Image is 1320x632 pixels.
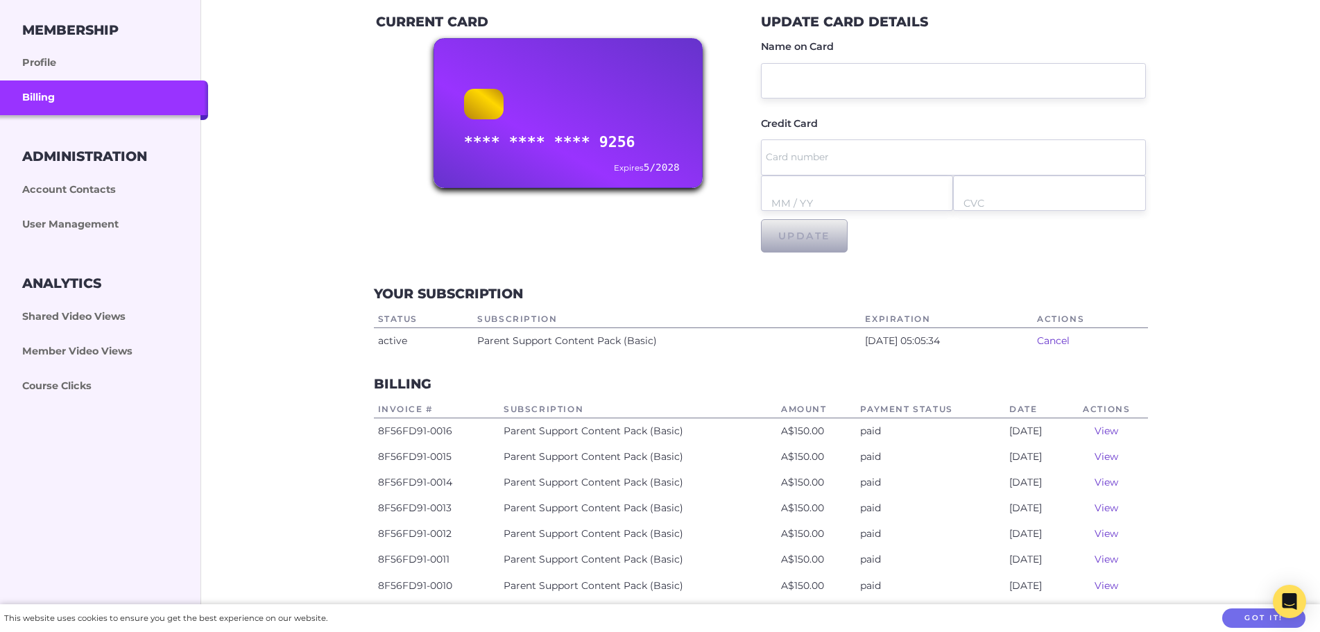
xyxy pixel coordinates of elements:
[614,159,680,177] div: 5/2028
[374,547,500,572] td: 8F56FD91-0011
[1005,495,1065,521] td: [DATE]
[374,495,500,521] td: 8F56FD91-0013
[374,401,500,418] th: Invoice #
[1095,502,1118,514] a: View
[376,14,488,30] h3: Current Card
[499,547,777,572] td: Parent Support Content Pack (Basic)
[777,547,857,572] td: A$150.00
[1005,444,1065,470] td: [DATE]
[1095,553,1118,565] a: View
[1095,527,1118,540] a: View
[1005,547,1065,572] td: [DATE]
[499,495,777,521] td: Parent Support Content Pack (Basic)
[1005,573,1065,599] td: [DATE]
[374,327,474,354] td: active
[856,599,1005,624] td: paid
[473,311,861,328] th: Subscription
[4,611,327,626] div: This website uses cookies to ensure you get the best experience on our website.
[856,547,1005,572] td: paid
[761,14,928,30] h3: Update Card Details
[1005,599,1065,624] td: [DATE]
[374,286,523,302] h3: Your subscription
[771,186,943,221] input: MM / YY
[1005,470,1065,495] td: [DATE]
[22,22,119,38] h3: Membership
[499,444,777,470] td: Parent Support Content Pack (Basic)
[761,42,834,51] label: Name on Card
[777,418,857,444] td: A$150.00
[22,275,101,291] h3: Analytics
[374,470,500,495] td: 8F56FD91-0014
[499,401,777,418] th: Subscription
[856,444,1005,470] td: paid
[1033,311,1148,328] th: Actions
[1095,450,1118,463] a: View
[1005,521,1065,547] td: [DATE]
[374,573,500,599] td: 8F56FD91-0010
[499,470,777,495] td: Parent Support Content Pack (Basic)
[856,521,1005,547] td: paid
[856,401,1005,418] th: Payment Status
[499,599,777,624] td: Parent Support Content Pack (Basic)
[1095,579,1118,592] a: View
[499,521,777,547] td: Parent Support Content Pack (Basic)
[777,573,857,599] td: A$150.00
[374,418,500,444] td: 8F56FD91-0016
[856,495,1005,521] td: paid
[761,219,848,253] button: Update
[1095,476,1118,488] a: View
[766,139,1140,175] input: Card number
[499,573,777,599] td: Parent Support Content Pack (Basic)
[777,401,857,418] th: Amount
[861,311,1033,328] th: Expiration
[473,327,861,354] td: Parent Support Content Pack (Basic)
[1065,401,1147,418] th: Actions
[374,311,474,328] th: Status
[614,163,644,173] small: Expires
[1273,585,1306,618] div: Open Intercom Messenger
[777,495,857,521] td: A$150.00
[1005,418,1065,444] td: [DATE]
[1095,425,1118,437] a: View
[374,444,500,470] td: 8F56FD91-0015
[761,119,818,128] label: Credit Card
[374,376,431,392] h3: Billing
[963,186,1135,221] input: CVC
[777,521,857,547] td: A$150.00
[374,521,500,547] td: 8F56FD91-0012
[1005,401,1065,418] th: Date
[777,470,857,495] td: A$150.00
[861,327,1033,354] td: [DATE] 05:05:34
[22,148,147,164] h3: Administration
[1037,334,1070,347] a: Cancel
[777,444,857,470] td: A$150.00
[856,470,1005,495] td: paid
[1222,608,1305,629] button: Got it!
[856,418,1005,444] td: paid
[777,599,857,624] td: A$150.00
[499,418,777,444] td: Parent Support Content Pack (Basic)
[856,573,1005,599] td: paid
[374,599,500,624] td: 8F56FD91-0009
